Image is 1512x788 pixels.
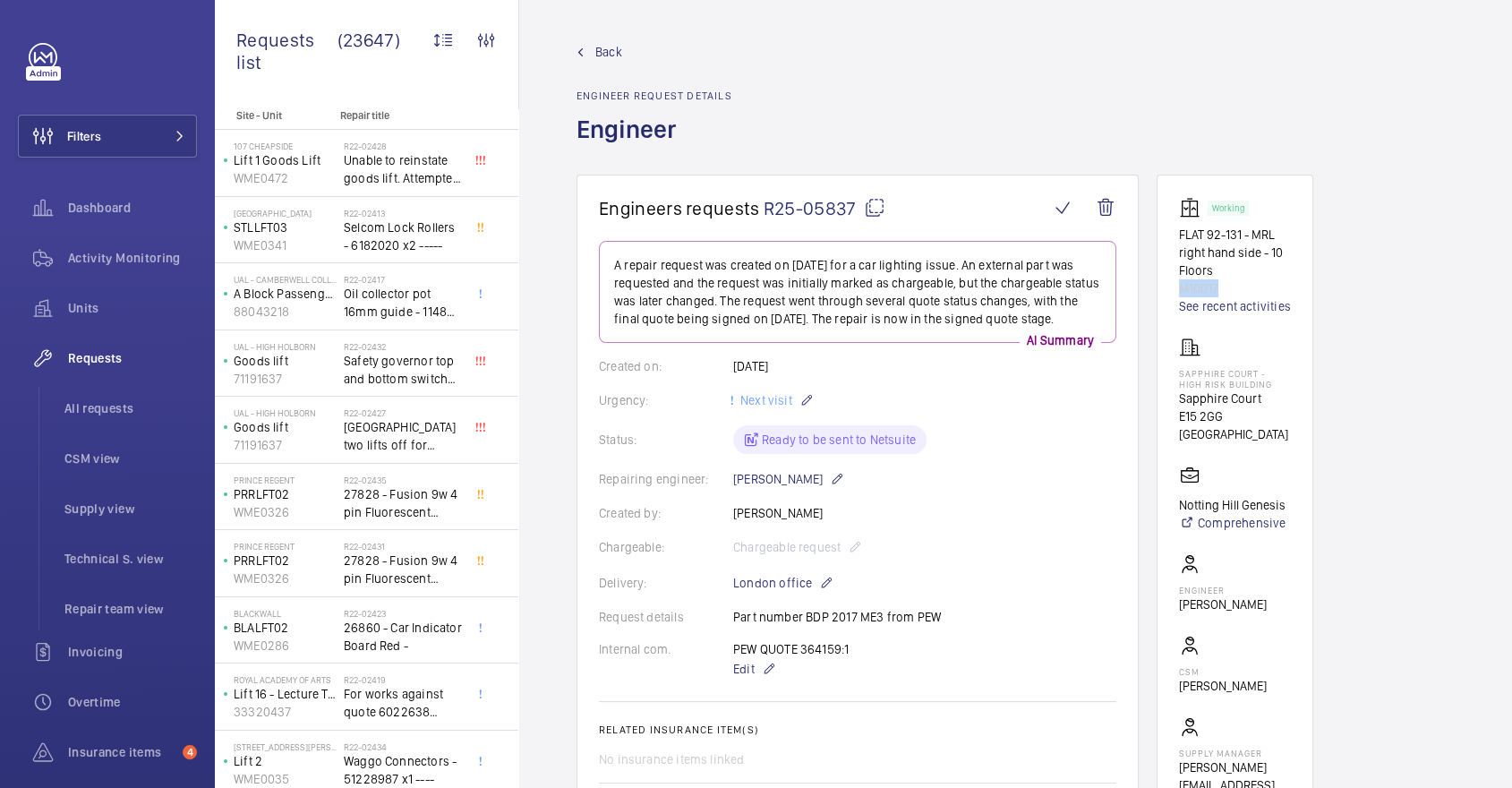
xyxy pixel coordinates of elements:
[733,660,755,678] span: Edit
[234,752,337,770] p: Lift 2
[234,552,337,570] p: PRRLFT02
[64,550,197,568] span: Technical S. view
[340,109,458,122] p: Repair title
[1179,514,1286,532] a: Comprehensive
[234,741,337,752] p: [STREET_ADDRESS][PERSON_NAME]
[64,600,197,618] span: Repair team view
[344,285,462,321] span: Oil collector pot 16mm guide - 11482 x2
[344,218,462,254] span: Selcom Lock Rollers - 6182020 x2 -----
[234,637,337,655] p: WME0286
[1212,205,1244,211] p: Working
[1179,226,1291,279] p: FLAT 92-131 - MRL right hand side - 10 Floors
[234,608,337,619] p: Blackwall
[68,743,175,761] span: Insurance items
[344,552,462,587] span: 27828 - Fusion 9w 4 pin Fluorescent Lamp / Bulb - Used on Prince regent lift No2 car top test con...
[1020,331,1101,349] p: AI Summary
[234,407,337,418] p: UAL - High Holborn
[64,450,197,467] span: CSM view
[1179,595,1267,613] p: [PERSON_NAME]
[344,341,462,352] h2: R22-02432
[1179,666,1267,677] p: CSM
[764,197,885,219] span: R25-05837
[344,352,462,388] span: Safety governor top and bottom switches not working from an immediate defect. Lift passenger lift...
[344,151,462,187] span: Unable to reinstate goods lift. Attempted to swap control boards with PL2, no difference. Technic...
[344,407,462,418] h2: R22-02427
[1179,748,1291,758] p: Supply manager
[344,674,462,685] h2: R22-02419
[234,685,337,703] p: Lift 16 - Lecture Theater Disabled Lift ([PERSON_NAME]) ([GEOGRAPHIC_DATA] )
[234,370,337,388] p: 71191637
[344,752,462,788] span: Waggo Connectors - 51228987 x1 ----
[68,349,197,367] span: Requests
[599,197,760,219] span: Engineers requests
[577,90,732,102] h2: Engineer request details
[234,218,337,236] p: STLLFT03
[344,274,462,285] h2: R22-02417
[68,299,197,317] span: Units
[344,475,462,485] h2: R22-02435
[1179,197,1208,218] img: elevator.svg
[344,541,462,552] h2: R22-02431
[344,418,462,454] span: [GEOGRAPHIC_DATA] two lifts off for safety governor rope switches at top and bottom. Immediate de...
[344,619,462,655] span: 26860 - Car Indicator Board Red -
[68,643,197,661] span: Invoicing
[1179,677,1267,695] p: [PERSON_NAME]
[733,572,833,594] p: London office
[1179,368,1291,390] p: Sapphire Court - High Risk Building
[234,475,337,485] p: Prince Regent
[344,485,462,521] span: 27828 - Fusion 9w 4 pin Fluorescent Lamp / Bulb - Used on Prince regent lift No2 car top test con...
[344,741,462,752] h2: R22-02434
[1179,390,1291,407] p: Sapphire Court
[1179,407,1291,443] p: E15 2GG [GEOGRAPHIC_DATA]
[1179,585,1267,595] p: Engineer
[599,724,1116,736] h2: Related insurance item(s)
[64,399,197,417] span: All requests
[234,485,337,503] p: PRRLFT02
[234,208,337,218] p: [GEOGRAPHIC_DATA]
[234,436,337,454] p: 71191637
[234,169,337,187] p: WME0472
[234,352,337,370] p: Goods lift
[733,468,844,490] p: [PERSON_NAME]
[737,393,792,407] span: Next visit
[1179,297,1291,315] a: See recent activities
[234,619,337,637] p: BLALFT02
[234,541,337,552] p: Prince Regent
[1179,496,1286,514] p: Notting Hill Genesis
[595,43,622,61] span: Back
[344,141,462,151] h2: R22-02428
[234,151,337,169] p: Lift 1 Goods Lift
[234,303,337,321] p: 88043218
[64,500,197,518] span: Supply view
[68,249,197,267] span: Activity Monitoring
[68,693,197,711] span: Overtime
[344,208,462,218] h2: R22-02413
[236,29,337,73] span: Requests list
[1179,279,1291,297] p: M10017
[234,141,337,151] p: 107 Cheapside
[215,109,333,122] p: Site - Unit
[234,418,337,436] p: Goods lift
[234,274,337,285] p: UAL - Camberwell College of Arts
[344,685,462,721] span: For works against quote 6022638 @£2197.00
[68,199,197,217] span: Dashboard
[234,503,337,521] p: WME0326
[234,570,337,587] p: WME0326
[234,703,337,721] p: 33320437
[234,341,337,352] p: UAL - High Holborn
[234,770,337,788] p: WME0035
[18,115,197,158] button: Filters
[67,127,101,145] span: Filters
[234,285,337,303] p: A Block Passenger Lift 2 (B) L/H
[344,608,462,619] h2: R22-02423
[577,113,732,175] h1: Engineer
[234,674,337,685] p: royal academy of arts
[234,236,337,254] p: WME0341
[614,256,1101,328] p: A repair request was created on [DATE] for a car lighting issue. An external part was requested a...
[183,745,197,759] span: 4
